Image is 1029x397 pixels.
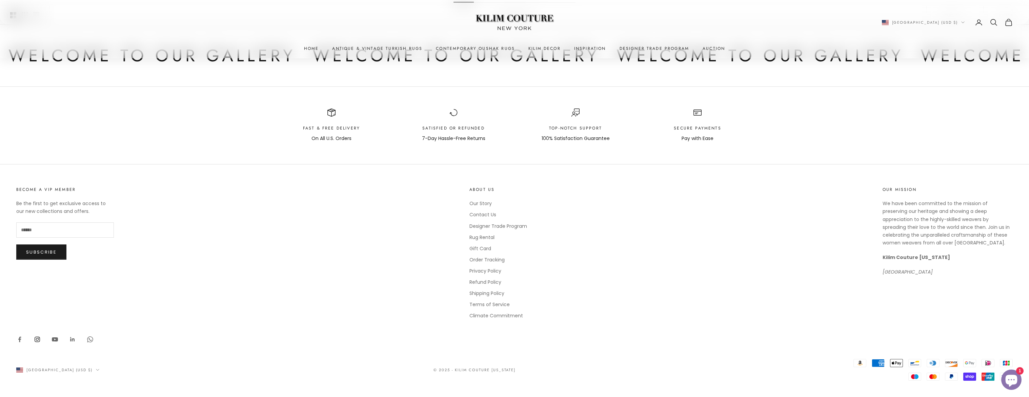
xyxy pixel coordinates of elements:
nav: Secondary navigation [882,18,1013,26]
p: Our Mission [883,186,1013,193]
a: Gift Card [469,245,491,252]
a: Follow on Instagram [34,336,41,343]
a: Terms of Service [469,301,510,308]
inbox-online-store-chat: Shopify online store chat [999,370,1024,392]
a: Follow on LinkedIn [69,336,76,343]
p: © 2025 - Kilim Couture [US_STATE] [433,367,516,373]
p: 100% Satisfaction Guarantee [542,135,610,142]
strong: Kilim Couture [US_STATE] [883,254,950,261]
a: Follow on Facebook [16,336,23,343]
p: Fast & Free Delivery [303,125,360,132]
p: Pay with Ease [674,135,721,142]
img: Logo of Kilim Couture New York [472,6,557,39]
span: [GEOGRAPHIC_DATA] (USD $) [26,367,93,373]
p: We have been committed to the mission of preserving our heritage and showing a deep appreciation ... [883,200,1013,247]
a: Shipping Policy [469,290,504,297]
a: Order Tracking [469,256,505,263]
a: Inspiration [574,45,606,52]
a: Auction [703,45,725,52]
summary: Kilim Decor [528,45,561,52]
a: Follow on WhatsApp [87,336,94,343]
p: 7-Day Hassle-Free Returns [422,135,485,142]
a: Antique & Vintage Turkish Rugs [332,45,422,52]
em: [GEOGRAPHIC_DATA] [883,269,933,275]
img: United States [16,368,23,373]
a: Contact Us [469,211,496,218]
a: Climate Commitment [469,312,523,319]
div: Item 1 of 4 [281,108,382,142]
div: Item 3 of 4 [525,108,626,142]
a: Our Story [469,200,492,207]
img: United States [882,20,889,25]
nav: Primary navigation [16,45,1013,52]
p: Be the first to get exclusive access to our new collections and offers. [16,200,114,215]
p: Top-Notch support [542,125,610,132]
p: Become a VIP Member [16,186,114,193]
button: Subscribe [16,244,66,259]
a: Follow on YouTube [52,336,58,343]
button: Change country or currency [16,367,99,373]
p: On All U.S. Orders [303,135,360,142]
a: Contemporary Oushak Rugs [436,45,515,52]
a: Privacy Policy [469,267,501,274]
div: Item 2 of 4 [403,108,504,142]
p: Satisfied or Refunded [422,125,485,132]
p: Secure Payments [674,125,721,132]
a: Home [304,45,319,52]
span: [GEOGRAPHIC_DATA] (USD $) [892,19,958,25]
button: Change country or currency [882,19,965,25]
div: Item 4 of 4 [647,108,748,142]
a: Rug Rental [469,234,495,241]
a: Refund Policy [469,279,501,285]
a: Designer Trade Program [620,45,689,52]
a: Designer Trade Program [469,223,527,230]
p: About Us [469,186,527,193]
